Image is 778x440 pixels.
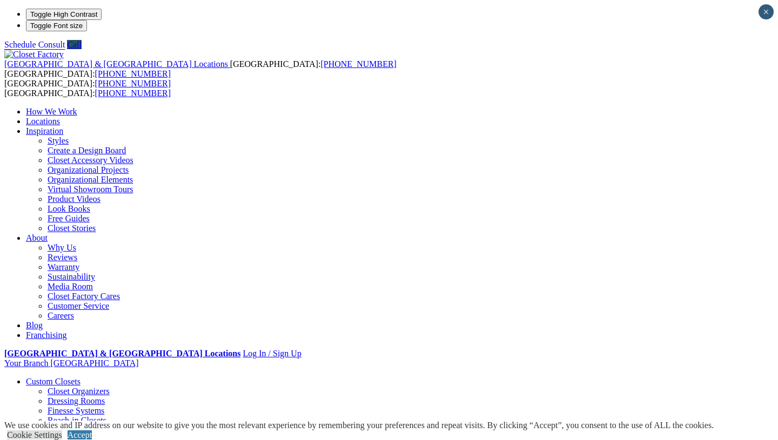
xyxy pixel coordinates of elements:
a: Styles [48,136,69,145]
a: Closet Organizers [48,387,110,396]
span: [GEOGRAPHIC_DATA]: [GEOGRAPHIC_DATA]: [4,79,171,98]
a: Locations [26,117,60,126]
a: Product Videos [48,194,100,204]
a: Virtual Showroom Tours [48,185,133,194]
a: Organizational Projects [48,165,129,174]
a: Schedule Consult [4,40,65,49]
button: Toggle High Contrast [26,9,102,20]
a: Warranty [48,262,79,272]
a: [GEOGRAPHIC_DATA] & [GEOGRAPHIC_DATA] Locations [4,59,230,69]
a: Customer Service [48,301,109,310]
a: Careers [48,311,74,320]
a: [PHONE_NUMBER] [95,69,171,78]
a: Why Us [48,243,76,252]
a: [PHONE_NUMBER] [95,79,171,88]
img: Closet Factory [4,50,64,59]
a: Call [67,40,82,49]
span: Your Branch [4,358,48,368]
span: Toggle Font size [30,22,83,30]
button: Close [759,4,774,19]
a: Organizational Elements [48,175,133,184]
a: Dressing Rooms [48,396,105,405]
span: Toggle High Contrast [30,10,97,18]
a: [PHONE_NUMBER] [320,59,396,69]
a: Accept [68,430,92,439]
a: Look Books [48,204,90,213]
button: Toggle Font size [26,20,87,31]
a: Finesse Systems [48,406,104,415]
a: Custom Closets [26,377,81,386]
a: Cookie Settings [7,430,62,439]
a: [PHONE_NUMBER] [95,89,171,98]
a: Media Room [48,282,93,291]
a: Closet Stories [48,224,96,233]
span: [GEOGRAPHIC_DATA]: [GEOGRAPHIC_DATA]: [4,59,397,78]
a: [GEOGRAPHIC_DATA] & [GEOGRAPHIC_DATA] Locations [4,349,240,358]
span: [GEOGRAPHIC_DATA] [50,358,138,368]
a: How We Work [26,107,77,116]
a: Create a Design Board [48,146,126,155]
a: Reach-in Closets [48,416,106,425]
div: We use cookies and IP address on our website to give you the most relevant experience by remember... [4,421,714,430]
a: Your Branch [GEOGRAPHIC_DATA] [4,358,139,368]
a: Reviews [48,253,77,262]
a: Closet Accessory Videos [48,155,133,165]
a: Inspiration [26,126,63,136]
a: Free Guides [48,214,90,223]
a: Closet Factory Cares [48,292,120,301]
a: Sustainability [48,272,95,281]
a: Franchising [26,330,67,340]
a: Log In / Sign Up [243,349,301,358]
span: [GEOGRAPHIC_DATA] & [GEOGRAPHIC_DATA] Locations [4,59,228,69]
a: Blog [26,321,43,330]
a: About [26,233,48,242]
